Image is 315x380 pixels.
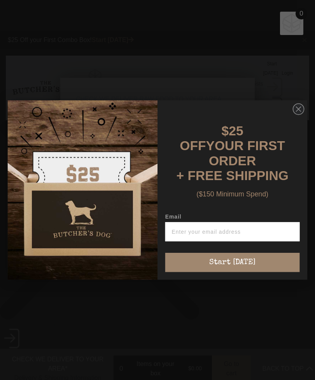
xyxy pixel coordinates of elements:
span: YOUR FIRST ORDER + FREE SHIPPING [176,138,288,183]
img: d0d537dc-5429-4832-8318-9955428ea0a1.jpeg [8,100,157,280]
label: Email [165,214,300,222]
button: Start [DATE] [165,253,300,272]
input: Enter your email address [165,222,300,241]
button: Close dialog [293,103,304,115]
span: ($150 Minimum Spend) [196,190,268,198]
span: $25 OFF [180,123,243,153]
